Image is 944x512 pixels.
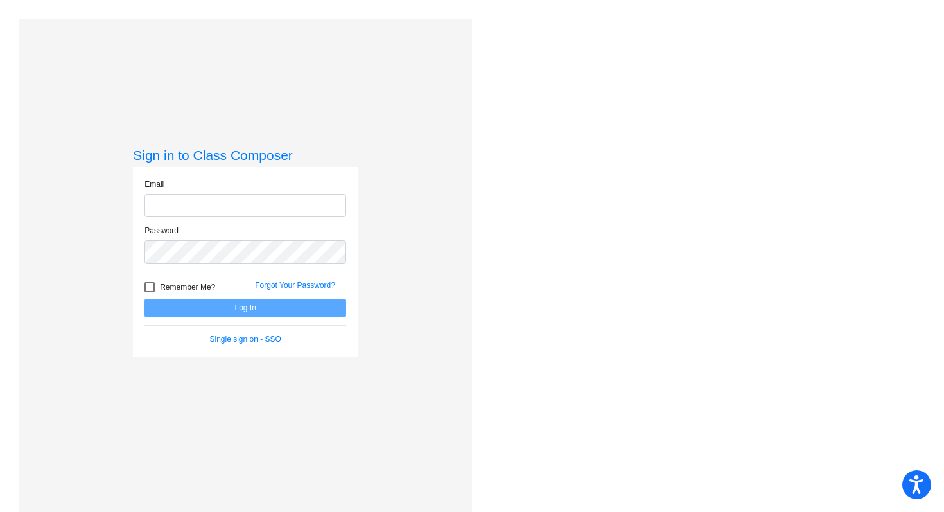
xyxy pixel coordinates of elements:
a: Forgot Your Password? [255,281,335,290]
label: Email [144,179,164,190]
span: Remember Me? [160,279,215,295]
label: Password [144,225,179,236]
button: Log In [144,299,346,317]
h3: Sign in to Class Composer [133,147,358,163]
a: Single sign on - SSO [210,335,281,344]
